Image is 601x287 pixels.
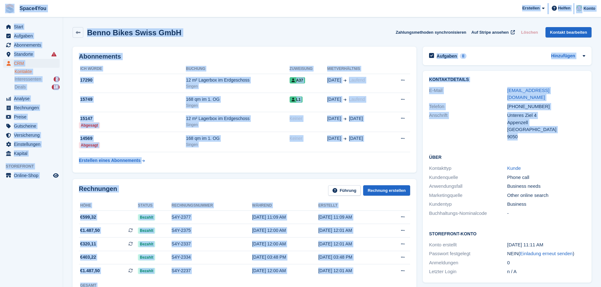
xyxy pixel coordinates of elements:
h2: Aufgaben [437,53,457,59]
span: €403,22 [80,254,96,261]
div: [DATE] 03:48 PM [318,254,385,261]
a: Interessenten 2 [15,76,60,83]
div: S4Y-2377 [172,214,252,221]
a: menu [3,22,60,31]
a: Hinzufügen [551,53,575,60]
div: [DATE] 11:09 AM [252,214,318,221]
div: Letzter Login [429,268,507,275]
div: Kontakttyp [429,165,507,172]
div: Unteres Ziel 4 [507,112,585,119]
div: Kundentyp [429,201,507,208]
div: 9050 [507,133,585,141]
div: [PHONE_NUMBER] [507,103,585,110]
div: 15147 [79,115,186,122]
a: Speisekarte [3,171,60,180]
div: Telefon [429,103,507,110]
span: Bezahlt [138,254,155,261]
div: Singen [186,142,289,147]
div: Kundenquelle [429,174,507,181]
a: [EMAIL_ADDRESS][DOMAIN_NAME] [507,88,550,100]
img: Luca-André Talhoff [576,5,582,11]
div: S4Y-2334 [172,254,252,261]
span: Laufend [349,97,365,102]
span: Bezahlt [138,241,155,247]
span: €320,11 [80,241,96,247]
span: Bezahlt [138,268,155,274]
th: Status [138,201,171,211]
div: NEIN [507,250,585,257]
th: Während [252,201,318,211]
a: Vorschau-Shop [52,172,60,179]
div: S4Y-2237 [172,267,252,274]
th: Mietverhältnis [327,64,389,74]
div: [DATE] 12:00 AM [252,267,318,274]
a: menu [3,59,60,68]
div: [GEOGRAPHIC_DATA] [507,126,585,133]
span: Preise [14,112,52,121]
span: Konto [583,5,595,12]
a: menu [3,131,60,140]
span: Standorte [14,50,52,59]
div: E-Mail [429,87,507,101]
div: Singen [186,122,289,128]
div: Passwort festgelegt [429,250,507,257]
span: ( ) [518,251,574,256]
span: Bezahlt [138,227,155,234]
h2: Storefront-Konto [429,230,585,237]
span: Versicherung [14,131,52,140]
span: Bezahlt [138,214,155,221]
span: €1.487,50 [80,267,100,274]
div: Keiner [290,135,327,142]
span: Rechnungen [14,103,52,112]
a: Einladung erneut senden [520,251,573,256]
a: menu [3,112,60,121]
div: [DATE] 11:11 AM [507,241,585,249]
a: Kunde [507,165,521,171]
span: A37 [290,77,305,83]
h2: Rechnungen [79,185,117,196]
div: n / A [507,268,585,275]
a: Auf Stripe ansehen [469,27,516,37]
div: Erstellen eines Abonnements [79,157,141,164]
a: menu [3,50,60,59]
a: Rechnung erstellen [363,185,410,196]
div: Keiner [290,115,327,122]
div: 14569 [79,135,186,142]
a: Space4You [17,3,49,14]
span: [DATE] [327,135,341,142]
div: [DATE] 12:01 AM [318,227,385,234]
div: 12 m² Lagerbox im Erdgeschoss [186,115,289,122]
div: [DATE] 12:01 AM [318,241,385,247]
div: Business [507,201,585,208]
span: Start [14,22,52,31]
a: menu [3,149,60,158]
div: Buchhaltungs-Nominalcode [429,210,507,217]
span: Kapital [14,149,52,158]
span: Laufend [349,77,365,83]
span: [DATE] [327,77,341,83]
span: Auf Stripe ansehen [471,29,509,36]
div: Anschrift [429,112,507,140]
a: Deals 18 [15,84,60,90]
h2: Kontaktdetails [429,77,585,82]
div: Abgesagt [79,122,100,129]
span: Interessenten [15,76,41,82]
div: [DATE] 03:48 PM [252,254,318,261]
span: Analyse [14,94,52,103]
h2: Über [429,154,585,160]
span: Helfen [558,5,571,11]
i: Es sind Fehler bei der Synchronisierung von Smart-Einträgen aufgetreten [51,52,56,57]
a: Führung [328,185,361,196]
h2: Abonnements [79,53,410,60]
span: Abonnements [14,41,52,49]
div: Abgesagt [79,142,100,148]
div: S4Y-2375 [172,227,252,234]
span: [DATE] [349,115,363,122]
span: Online-Shop [14,171,52,180]
div: 17290 [79,77,186,83]
a: Kontakt bearbeiten [545,27,592,37]
div: Anmeldungen [429,259,507,267]
a: menu [3,140,60,149]
div: [DATE] 12:00 AM [252,227,318,234]
th: Zuweisung [290,64,327,74]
